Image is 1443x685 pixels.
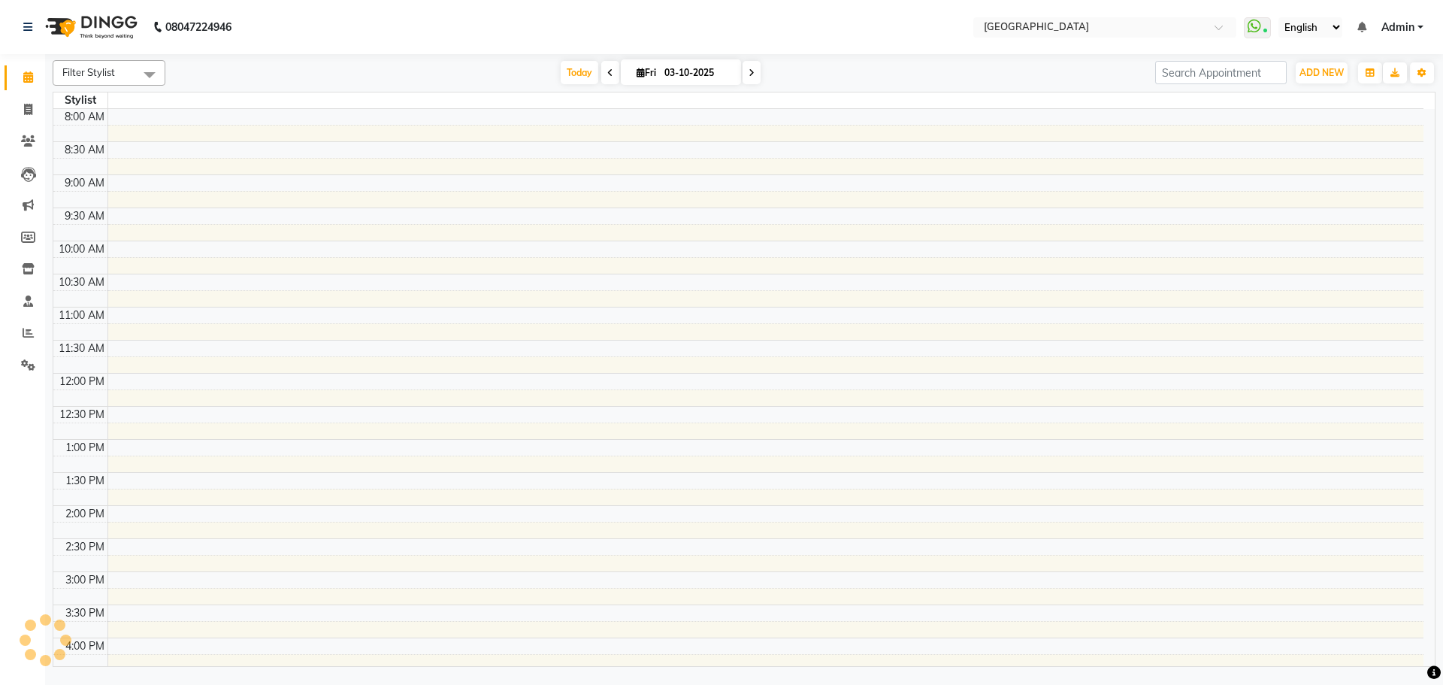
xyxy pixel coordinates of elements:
div: 3:00 PM [62,572,107,588]
div: 11:30 AM [56,341,107,356]
div: 10:30 AM [56,274,107,290]
div: 1:30 PM [62,473,107,489]
div: 8:00 AM [62,109,107,125]
div: 11:00 AM [56,308,107,323]
span: Admin [1381,20,1414,35]
div: 12:30 PM [56,407,107,423]
div: 3:30 PM [62,605,107,621]
b: 08047224946 [165,6,231,48]
div: 10:00 AM [56,241,107,257]
span: Fri [633,67,660,78]
img: logo [38,6,141,48]
div: 4:00 PM [62,638,107,654]
input: Search Appointment [1155,61,1287,84]
div: 9:30 AM [62,208,107,224]
div: 2:00 PM [62,506,107,522]
button: ADD NEW [1296,62,1348,83]
div: 9:00 AM [62,175,107,191]
div: 12:00 PM [56,374,107,389]
div: 8:30 AM [62,142,107,158]
span: Today [561,61,598,84]
div: 1:00 PM [62,440,107,456]
div: Stylist [53,92,107,108]
input: 2025-10-03 [660,62,735,84]
span: ADD NEW [1299,67,1344,78]
div: 2:30 PM [62,539,107,555]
